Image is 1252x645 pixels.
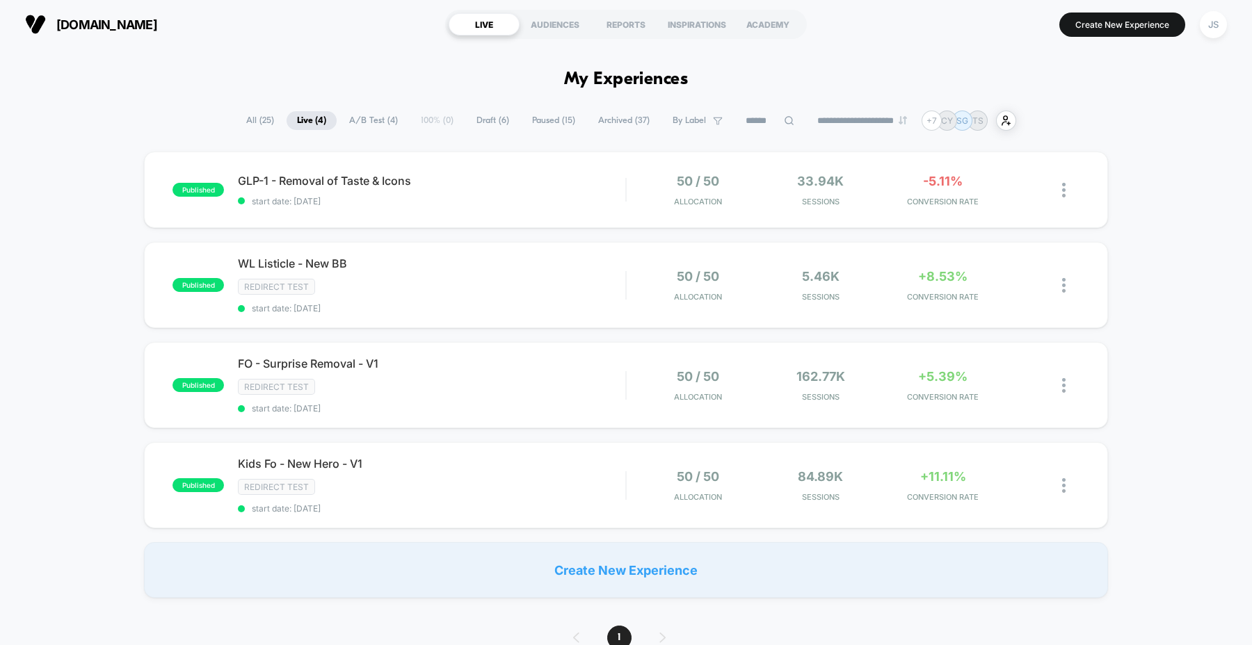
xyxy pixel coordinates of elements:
span: CONVERSION RATE [885,392,1001,402]
span: Sessions [763,492,878,502]
span: published [172,378,224,392]
span: Allocation [674,197,722,206]
span: All ( 25 ) [236,111,284,130]
span: +11.11% [920,469,966,484]
span: CONVERSION RATE [885,292,1001,302]
span: 84.89k [798,469,843,484]
span: +8.53% [918,269,968,284]
span: 50 / 50 [677,469,719,484]
img: close [1062,378,1066,393]
button: Create New Experience [1059,13,1185,37]
span: Redirect Test [238,479,315,495]
span: Allocation [674,292,722,302]
img: close [1062,478,1066,493]
span: published [172,183,224,197]
div: JS [1200,11,1227,38]
img: close [1062,278,1066,293]
span: start date: [DATE] [238,403,625,414]
div: INSPIRATIONS [661,13,732,35]
span: 50 / 50 [677,269,719,284]
span: GLP-1 - Removal of Taste & Icons [238,174,625,188]
img: Visually logo [25,14,46,35]
span: Draft ( 6 ) [466,111,520,130]
span: CONVERSION RATE [885,492,1001,502]
div: AUDIENCES [520,13,591,35]
span: CONVERSION RATE [885,197,1001,206]
span: 162.77k [796,369,845,384]
span: -5.11% [923,174,963,188]
span: Sessions [763,292,878,302]
span: Archived ( 37 ) [588,111,660,130]
span: start date: [DATE] [238,196,625,206]
span: Redirect Test [238,279,315,295]
span: FO - Surprise Removal - V1 [238,357,625,370]
span: [DOMAIN_NAME] [56,17,157,32]
span: Sessions [763,197,878,206]
p: TS [972,115,984,126]
span: Live ( 4 ) [287,111,337,130]
span: A/B Test ( 4 ) [339,111,408,130]
img: close [1062,183,1066,197]
p: CY [941,115,953,126]
span: Sessions [763,392,878,402]
h1: My Experiences [564,70,689,90]
span: Kids Fo - New Hero - V1 [238,457,625,471]
span: 50 / 50 [677,369,719,384]
span: Redirect Test [238,379,315,395]
div: LIVE [449,13,520,35]
span: start date: [DATE] [238,303,625,313]
div: + 7 [922,111,942,131]
button: JS [1196,10,1231,39]
span: +5.39% [918,369,968,384]
span: published [172,478,224,492]
span: WL Listicle - New BB [238,256,625,270]
span: Allocation [674,392,722,402]
div: REPORTS [591,13,661,35]
button: [DOMAIN_NAME] [21,13,161,35]
img: end [899,116,907,124]
span: Allocation [674,492,722,502]
span: Paused ( 15 ) [522,111,586,130]
span: 50 / 50 [677,174,719,188]
div: Create New Experience [144,542,1108,598]
div: ACADEMY [732,13,803,35]
span: 5.46k [802,269,840,284]
p: SG [956,115,968,126]
span: 33.94k [797,174,844,188]
span: published [172,278,224,292]
span: start date: [DATE] [238,503,625,514]
span: By Label [673,115,706,126]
